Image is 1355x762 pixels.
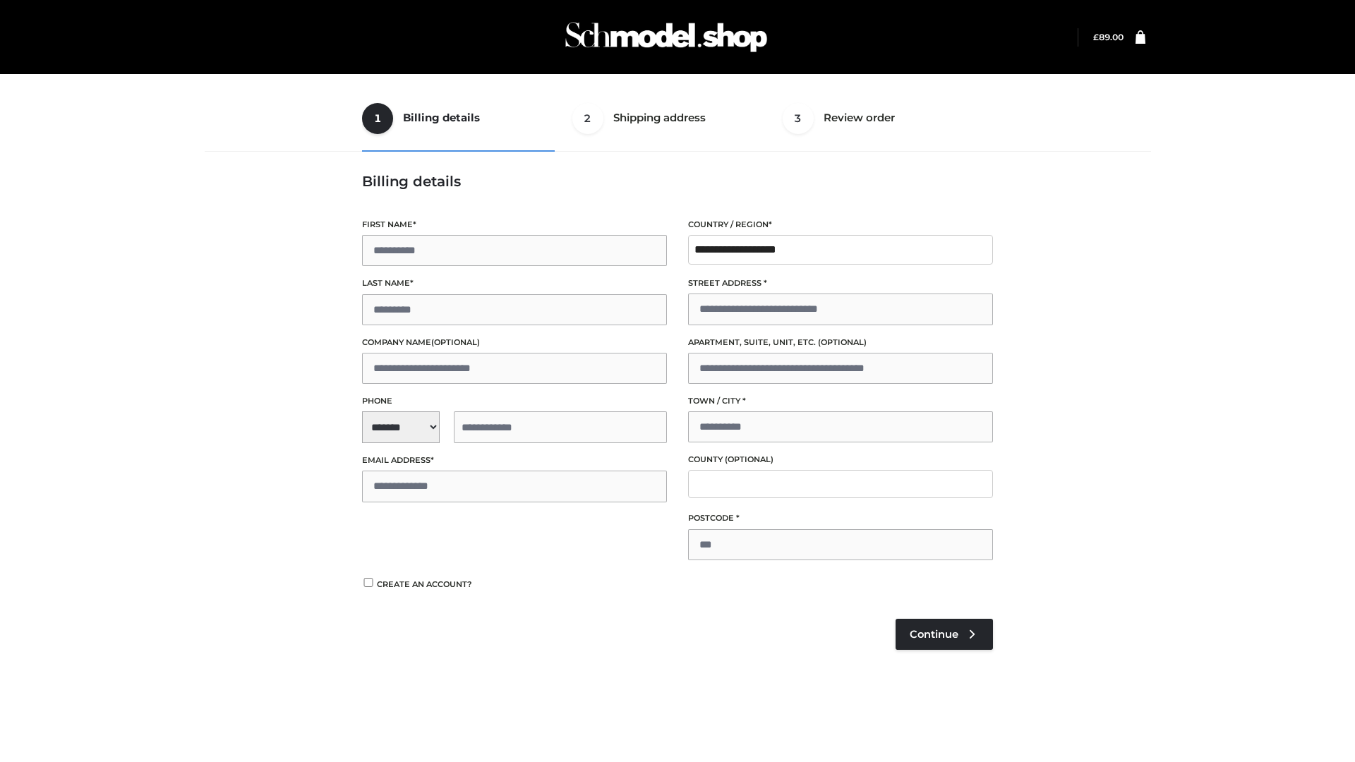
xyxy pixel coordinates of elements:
[818,337,867,347] span: (optional)
[896,619,993,650] a: Continue
[377,579,472,589] span: Create an account?
[1093,32,1124,42] a: £89.00
[910,628,958,641] span: Continue
[688,336,993,349] label: Apartment, suite, unit, etc.
[362,336,667,349] label: Company name
[362,578,375,587] input: Create an account?
[725,454,773,464] span: (optional)
[362,218,667,231] label: First name
[688,394,993,408] label: Town / City
[560,9,772,65] img: Schmodel Admin 964
[688,277,993,290] label: Street address
[362,454,667,467] label: Email address
[362,277,667,290] label: Last name
[688,218,993,231] label: Country / Region
[362,394,667,408] label: Phone
[1093,32,1124,42] bdi: 89.00
[431,337,480,347] span: (optional)
[688,512,993,525] label: Postcode
[362,173,993,190] h3: Billing details
[688,453,993,466] label: County
[1093,32,1099,42] span: £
